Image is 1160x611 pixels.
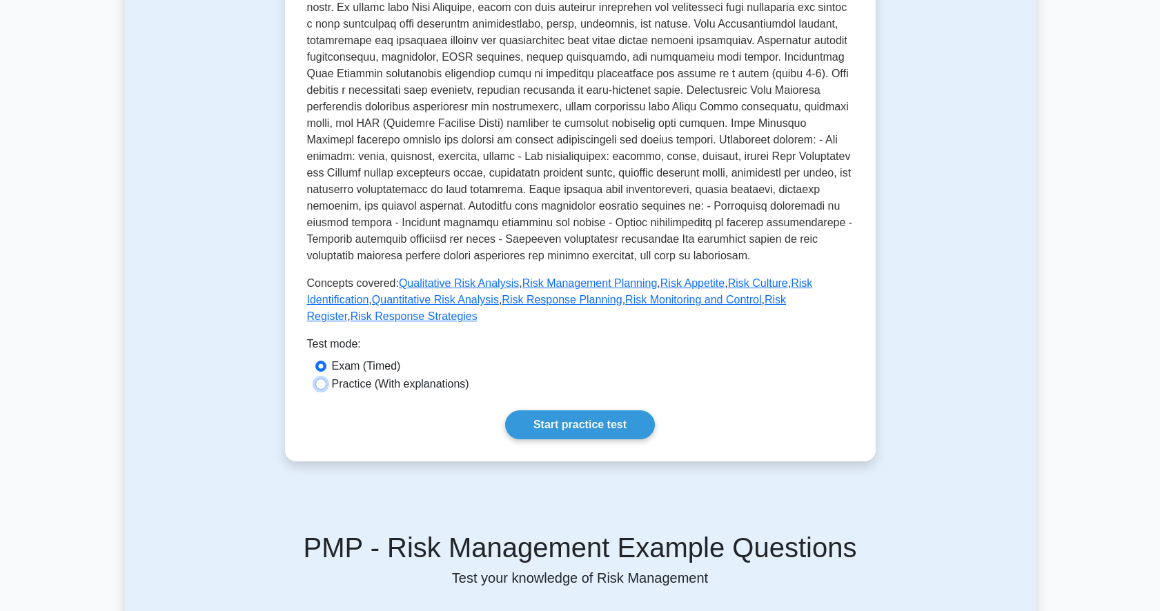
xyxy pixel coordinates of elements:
[332,358,401,374] label: Exam (Timed)
[133,570,1028,586] p: Test your knowledge of Risk Management
[307,275,854,325] p: Concepts covered: , , , , , , , , ,
[133,531,1028,564] h5: PMP - Risk Management Example Questions
[728,277,788,289] a: Risk Culture
[502,294,622,305] a: Risk Response Planning
[307,336,854,358] div: Test mode:
[307,294,787,322] a: Risk Register
[307,277,813,305] a: Risk Identification
[505,410,655,439] a: Start practice test
[660,277,725,289] a: Risk Appetite
[625,294,761,305] a: Risk Monitoring and Control
[522,277,658,289] a: Risk Management Planning
[399,277,519,289] a: Qualitative Risk Analysis
[372,294,499,305] a: Quantitative Risk Analysis
[332,376,469,392] label: Practice (With explanations)
[351,310,478,322] a: Risk Response Strategies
